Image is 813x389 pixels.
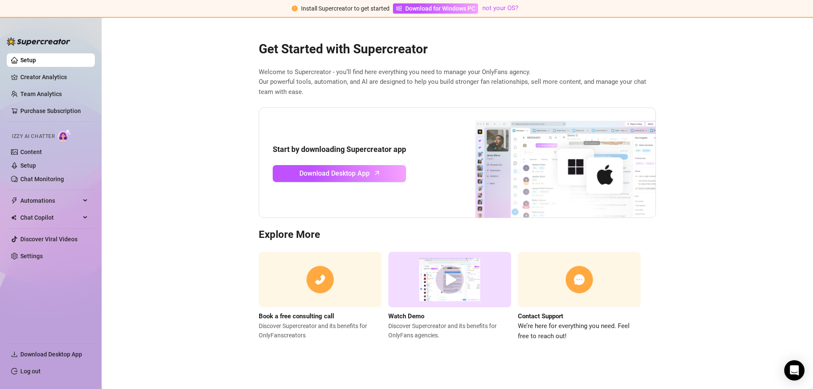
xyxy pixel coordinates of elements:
span: windows [396,6,402,11]
a: Purchase Subscription [20,104,88,118]
span: arrow-up [372,168,382,178]
div: Open Intercom Messenger [784,360,805,381]
a: Team Analytics [20,91,62,97]
a: Content [20,149,42,155]
strong: Watch Demo [388,312,424,320]
img: supercreator demo [388,252,511,307]
img: contact support [518,252,641,307]
a: Chat Monitoring [20,176,64,182]
a: not your OS? [482,4,518,12]
span: Automations [20,194,80,207]
img: Chat Copilot [11,215,17,221]
a: Creator Analytics [20,70,88,84]
img: download app [444,108,655,218]
h2: Get Started with Supercreator [259,41,656,57]
a: Discover Viral Videos [20,236,77,243]
span: exclamation-circle [292,6,298,11]
span: Download for Windows PC [405,4,475,13]
span: Discover Supercreator and its benefits for OnlyFans creators [259,321,382,340]
strong: Contact Support [518,312,563,320]
span: Install Supercreator to get started [301,5,390,12]
span: We’re here for everything you need. Feel free to reach out! [518,321,641,341]
span: Download Desktop App [299,168,370,179]
strong: Book a free consulting call [259,312,334,320]
span: thunderbolt [11,197,18,204]
a: Log out [20,368,41,375]
img: AI Chatter [58,129,71,141]
a: Setup [20,162,36,169]
span: Chat Copilot [20,211,80,224]
a: Setup [20,57,36,63]
span: Discover Supercreator and its benefits for OnlyFans agencies. [388,321,511,340]
h3: Explore More [259,228,656,242]
span: Welcome to Supercreator - you’ll find here everything you need to manage your OnlyFans agency. Ou... [259,67,656,97]
span: Download Desktop App [20,351,82,358]
span: download [11,351,18,358]
a: Download Desktop Apparrow-up [273,165,406,182]
a: Watch DemoDiscover Supercreator and its benefits for OnlyFans agencies. [388,252,511,341]
a: Book a free consulting callDiscover Supercreator and its benefits for OnlyFanscreators [259,252,382,341]
a: Download for Windows PC [393,3,478,14]
img: consulting call [259,252,382,307]
img: logo-BBDzfeDw.svg [7,37,70,46]
strong: Start by downloading Supercreator app [273,145,406,154]
span: Izzy AI Chatter [12,132,55,141]
a: Settings [20,253,43,259]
